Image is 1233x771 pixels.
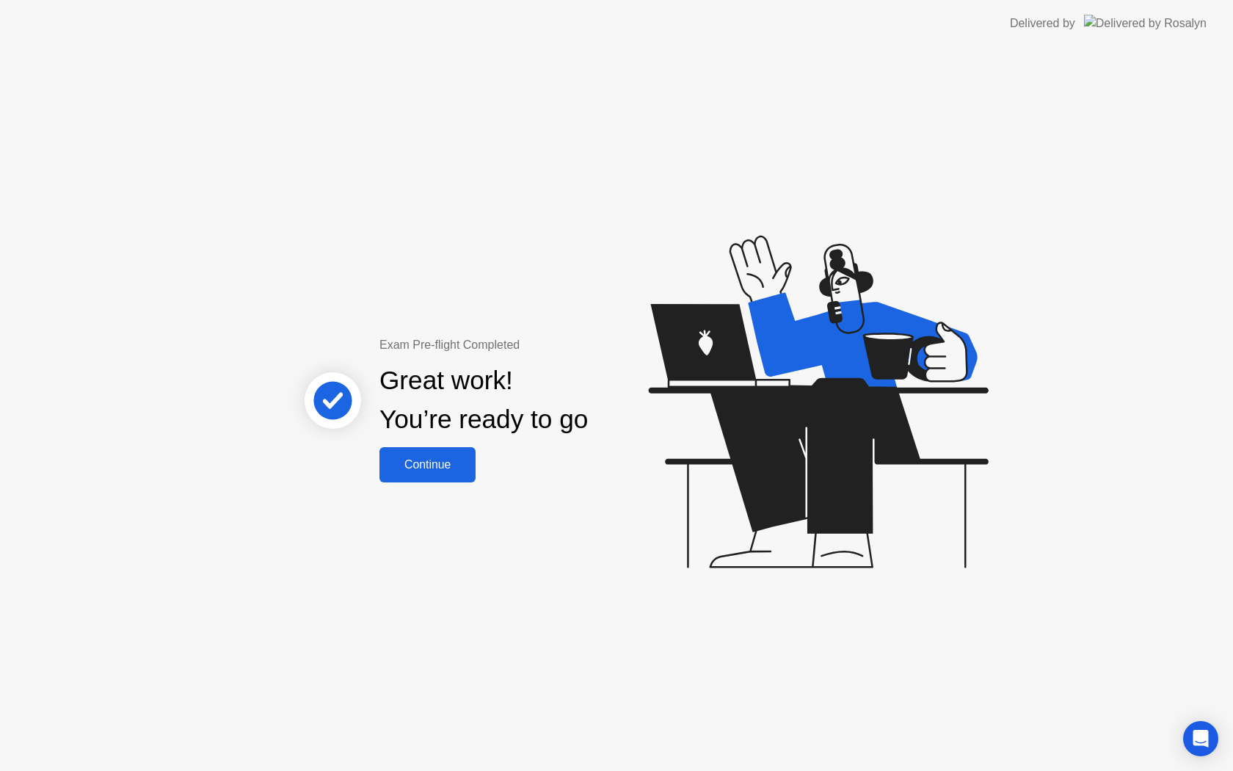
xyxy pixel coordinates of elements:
[1084,15,1207,32] img: Delivered by Rosalyn
[379,361,588,439] div: Great work! You’re ready to go
[1010,15,1075,32] div: Delivered by
[1183,721,1218,756] div: Open Intercom Messenger
[379,336,683,354] div: Exam Pre-flight Completed
[384,458,471,471] div: Continue
[379,447,476,482] button: Continue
